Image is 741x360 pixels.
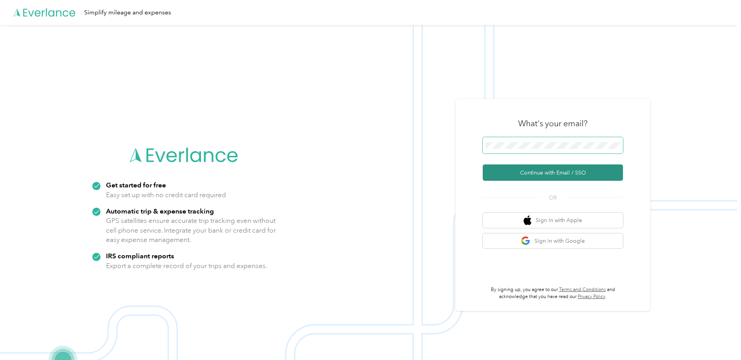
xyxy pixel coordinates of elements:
[106,261,267,271] p: Export a complete record of your trips and expenses.
[483,164,623,181] button: Continue with Email / SSO
[483,213,623,228] button: apple logoSign in with Apple
[106,252,174,260] strong: IRS compliant reports
[106,216,276,245] p: GPS satellites ensure accurate trip tracking even without cell phone service. Integrate your bank...
[539,194,566,202] span: OR
[521,236,531,246] img: google logo
[559,287,606,293] a: Terms and Conditions
[483,286,623,300] p: By signing up, you agree to our and acknowledge that you have read our .
[483,233,623,249] button: google logoSign in with Google
[524,215,531,225] img: apple logo
[106,181,166,189] strong: Get started for free
[578,294,605,300] a: Privacy Policy
[84,8,171,18] div: Simplify mileage and expenses
[106,190,226,200] p: Easy set up with no credit card required
[518,118,588,129] h3: What's your email?
[106,207,214,215] strong: Automatic trip & expense tracking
